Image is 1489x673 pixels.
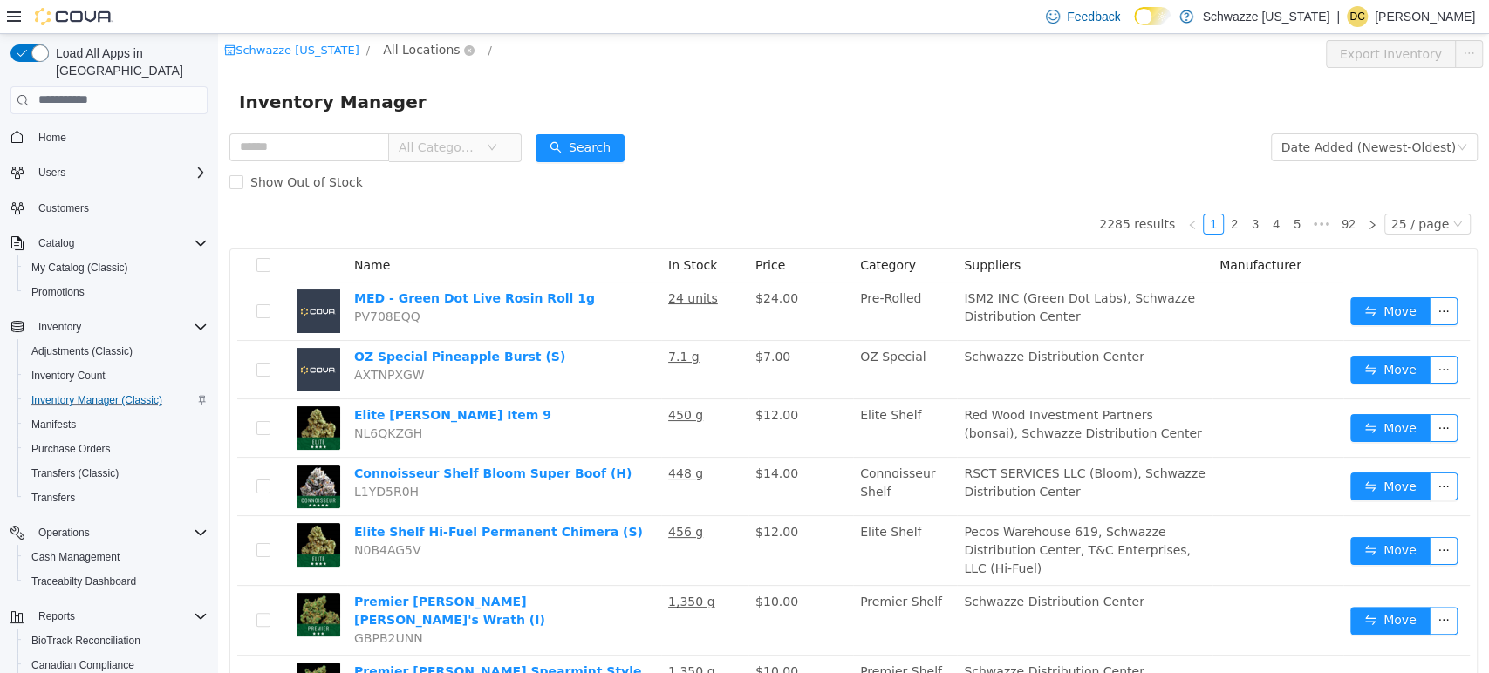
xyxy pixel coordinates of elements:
i: icon: down [1239,108,1249,120]
span: Customers [31,197,208,219]
button: icon: swapMove [1132,380,1212,408]
button: icon: ellipsis [1212,503,1240,531]
button: Inventory Count [17,364,215,388]
button: Users [31,162,72,183]
td: Elite Shelf [635,482,739,552]
span: All Categories [181,105,260,122]
a: Transfers [24,487,82,508]
button: Home [3,125,215,150]
i: icon: down [1234,185,1245,197]
li: Next Page [1144,180,1165,201]
button: Operations [31,522,97,543]
a: Premier [PERSON_NAME] Spearmint Style (S) [136,630,423,663]
span: Manifests [31,418,76,432]
span: Inventory Count [31,369,106,383]
span: Operations [38,526,90,540]
span: Catalog [31,233,208,254]
span: L1YD5R0H [136,451,201,465]
span: Show Out of Stock [25,141,152,155]
button: Reports [31,606,82,627]
span: Home [38,131,66,145]
span: Promotions [24,282,208,303]
span: Inventory [38,320,81,334]
button: Transfers (Classic) [17,461,215,486]
img: Cova [35,8,113,25]
span: BioTrack Reconciliation [31,634,140,648]
button: Catalog [31,233,81,254]
a: Transfers (Classic) [24,463,126,484]
button: BioTrack Reconciliation [17,629,215,653]
span: $7.00 [537,316,572,330]
span: Cash Management [24,547,208,568]
a: Inventory Count [24,365,113,386]
span: $14.00 [537,432,580,446]
span: $10.00 [537,630,580,644]
span: Category [642,224,698,238]
span: Feedback [1067,8,1120,25]
a: MED - Green Dot Live Rosin Roll 1g [136,257,377,271]
button: icon: ellipsis [1212,438,1240,466]
span: AXTNPXGW [136,334,207,348]
span: Load All Apps in [GEOGRAPHIC_DATA] [49,44,208,79]
span: Dark Mode [1134,25,1135,26]
u: 1,350 g [450,561,496,574]
td: Elite Shelf [635,365,739,424]
span: In Stock [450,224,499,238]
u: 1,350 g [450,630,496,644]
button: Operations [3,520,215,545]
span: Operations [31,522,208,543]
button: icon: ellipsis [1212,380,1240,408]
img: OZ Special Pineapple Burst (S) placeholder [79,314,122,357]
li: 2 [1006,180,1027,201]
a: Customers [31,198,96,219]
button: My Catalog (Classic) [17,255,215,280]
u: 448 g [450,432,485,446]
a: Elite Shelf Hi-Fuel Permanent Chimera (S) [136,491,425,505]
button: Inventory Manager (Classic) [17,388,215,412]
span: Manifests [24,414,208,435]
img: Elite Shelf Bonsai Item 9 hero shot [79,372,122,416]
a: Purchase Orders [24,438,118,459]
span: Cash Management [31,550,120,564]
span: Transfers (Classic) [31,466,119,480]
a: 1 [986,180,1005,200]
span: Inventory Manager (Classic) [24,390,208,411]
a: Promotions [24,282,92,303]
div: Date Added (Newest-Oldest) [1063,100,1238,126]
p: Schwazze [US_STATE] [1202,6,1329,27]
a: My Catalog (Classic) [24,257,135,278]
i: icon: right [1149,186,1159,196]
td: OZ Special [635,307,739,365]
img: Elite Shelf Hi-Fuel Permanent Chimera (S) hero shot [79,489,122,533]
td: Premier Shelf [635,552,739,622]
u: 450 g [450,374,485,388]
span: Schwazze Distribution Center [746,630,926,644]
span: Promotions [31,285,85,299]
button: Catalog [3,231,215,255]
u: 456 g [450,491,485,505]
i: icon: close-circle [246,11,256,22]
a: Home [31,127,73,148]
a: Inventory Manager (Classic) [24,390,169,411]
img: Connoisseur Shelf Bloom Super Boof (H) hero shot [79,431,122,474]
u: 7.1 g [450,316,482,330]
u: 24 units [450,257,500,271]
span: $12.00 [537,491,580,505]
li: Previous Page [964,180,985,201]
button: Cash Management [17,545,215,569]
span: $24.00 [537,257,580,271]
a: 5 [1069,180,1089,200]
li: 4 [1048,180,1069,201]
button: icon: searchSearch [318,100,406,128]
span: Schwazze Distribution Center [746,561,926,574]
div: 25 / page [1173,180,1231,200]
span: BioTrack Reconciliation [24,630,208,651]
a: Manifests [24,414,83,435]
span: Catalog [38,236,74,250]
span: Manufacturer [1001,224,1083,238]
span: Users [31,162,208,183]
span: ••• [1089,180,1117,201]
img: Premier Shelf Sacco Dante's Wrath (I) hero shot [79,559,122,602]
button: Promotions [17,280,215,304]
span: Dc [1349,6,1364,27]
